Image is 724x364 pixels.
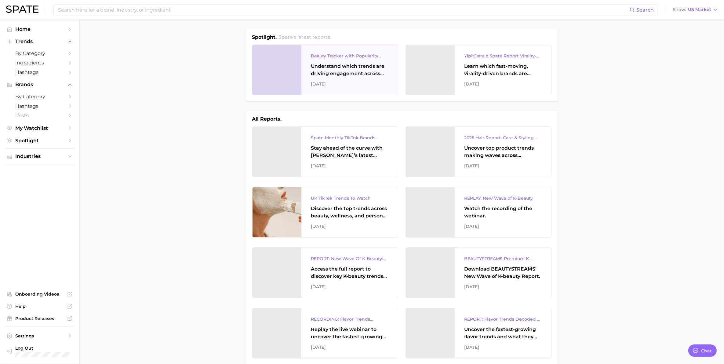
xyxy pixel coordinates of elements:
[15,333,64,339] span: Settings
[464,205,541,220] div: Watch the recording of the webinar.
[252,45,398,95] a: Beauty Tracker with Popularity IndexUnderstand which trends are driving engagement across platfor...
[464,52,541,60] div: YipitData x Spate Report Virality-Driven Brands Are Taking a Slice of the Beauty Pie
[464,134,541,141] div: 2025 Hair Report: Care & Styling Products
[57,5,630,15] input: Search here for a brand, industry, or ingredient
[311,134,388,141] div: Spate Monthly TikTok Brands Tracker
[15,82,64,87] span: Brands
[464,283,541,290] div: [DATE]
[15,113,64,118] span: Posts
[5,302,75,311] a: Help
[406,187,551,238] a: REPLAY: New Wave of K-BeautyWatch the recording of the webinar.[DATE]
[15,60,64,66] span: Ingredients
[15,69,64,75] span: Hashtags
[15,345,85,351] span: Log Out
[464,195,541,202] div: REPLAY: New Wave of K-Beauty
[311,344,388,351] div: [DATE]
[5,123,75,133] a: My Watchlist
[311,315,388,323] div: RECORDING: Flavor Trends Decoded - What's New & What's Next According to TikTok & Google
[252,247,398,298] a: REPORT: New Wave Of K-Beauty: [GEOGRAPHIC_DATA]’s Trending Innovations In Skincare & Color Cosmet...
[311,52,388,60] div: Beauty Tracker with Popularity Index
[15,26,64,32] span: Home
[406,308,551,359] a: REPORT: Flavor Trends Decoded - What's New & What's Next According to TikTok & GoogleUncover the ...
[15,316,64,321] span: Product Releases
[15,138,64,144] span: Spotlight
[252,187,398,238] a: UK TikTok Trends To WatchDiscover the top trends across beauty, wellness, and personal care on Ti...
[311,144,388,159] div: Stay ahead of the curve with [PERSON_NAME]’s latest monthly tracker, spotlighting the fastest-gro...
[311,223,388,230] div: [DATE]
[5,101,75,111] a: Hashtags
[15,154,64,159] span: Industries
[688,8,711,11] span: US Market
[671,6,719,14] button: ShowUS Market
[5,49,75,58] a: by Category
[311,265,388,280] div: Access the full report to discover key K-beauty trends influencing [DATE] beauty market
[406,45,551,95] a: YipitData x Spate Report Virality-Driven Brands Are Taking a Slice of the Beauty PieLearn which f...
[15,103,64,109] span: Hashtags
[464,255,541,262] div: BEAUTYSTREAMS Premium K-beauty Trends Report
[252,34,277,41] h1: Spotlight.
[15,125,64,131] span: My Watchlist
[252,126,398,177] a: Spate Monthly TikTok Brands TrackerStay ahead of the curve with [PERSON_NAME]’s latest monthly tr...
[311,205,388,220] div: Discover the top trends across beauty, wellness, and personal care on TikTok [GEOGRAPHIC_DATA].
[278,34,331,41] h2: Spate's latest reports.
[252,308,398,359] a: RECORDING: Flavor Trends Decoded - What's New & What's Next According to TikTok & GoogleReplay th...
[15,304,64,309] span: Help
[464,315,541,323] div: REPORT: Flavor Trends Decoded - What's New & What's Next According to TikTok & Google
[673,8,686,11] span: Show
[464,144,541,159] div: Uncover top product trends making waves across platforms — along with key insights into benefits,...
[15,39,64,44] span: Trends
[406,126,551,177] a: 2025 Hair Report: Care & Styling ProductsUncover top product trends making waves across platforms...
[464,326,541,340] div: Uncover the fastest-growing flavor trends and what they signal about evolving consumer tastes.
[5,344,75,359] a: Log out. Currently logged in with e-mail karina.almeda@itcosmetics.com.
[5,92,75,101] a: by Category
[5,111,75,120] a: Posts
[311,326,388,340] div: Replay the live webinar to uncover the fastest-growing flavor trends and what they signal about e...
[464,344,541,351] div: [DATE]
[5,67,75,77] a: Hashtags
[5,136,75,145] a: Spotlight
[5,289,75,299] a: Onboarding Videos
[5,80,75,89] button: Brands
[5,58,75,67] a: Ingredients
[464,265,541,280] div: Download BEAUTYSTREAMS' New Wave of K-beauty Report.
[5,152,75,161] button: Industries
[464,80,541,88] div: [DATE]
[15,291,64,297] span: Onboarding Videos
[252,115,282,123] h1: All Reports.
[636,7,654,13] span: Search
[311,162,388,169] div: [DATE]
[311,80,388,88] div: [DATE]
[15,94,64,100] span: by Category
[464,162,541,169] div: [DATE]
[311,195,388,202] div: UK TikTok Trends To Watch
[311,63,388,77] div: Understand which trends are driving engagement across platforms in the skin, hair, makeup, and fr...
[5,331,75,340] a: Settings
[311,283,388,290] div: [DATE]
[406,247,551,298] a: BEAUTYSTREAMS Premium K-beauty Trends ReportDownload BEAUTYSTREAMS' New Wave of K-beauty Report.[...
[6,5,38,13] img: SPATE
[464,223,541,230] div: [DATE]
[464,63,541,77] div: Learn which fast-moving, virality-driven brands are leading the pack, the risks of viral growth, ...
[15,50,64,56] span: by Category
[5,24,75,34] a: Home
[5,37,75,46] button: Trends
[5,314,75,323] a: Product Releases
[311,255,388,262] div: REPORT: New Wave Of K-Beauty: [GEOGRAPHIC_DATA]’s Trending Innovations In Skincare & Color Cosmetics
